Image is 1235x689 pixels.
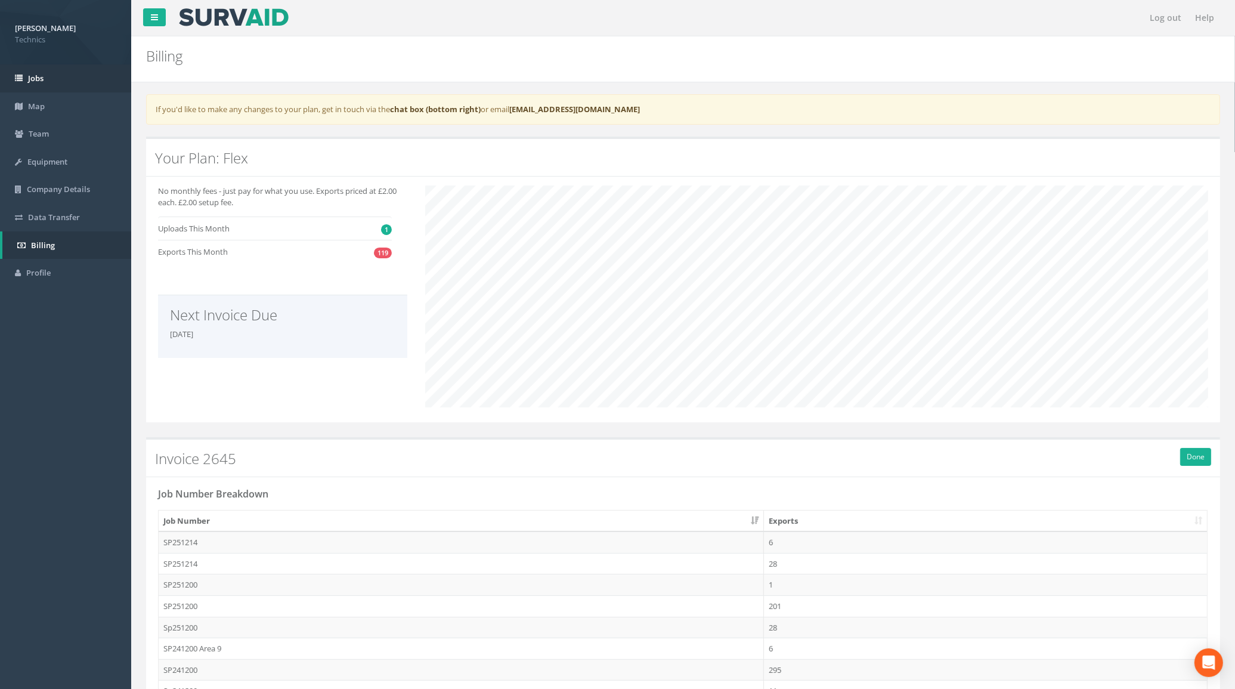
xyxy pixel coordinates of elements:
[1180,448,1211,466] button: Done
[146,94,1220,125] div: If you'd like to make any changes to your plan, get in touch via the or email
[149,186,416,357] div: No monthly fees - just pay for what you use. Exports priced at £2.00 each. £2.00 setup fee.
[28,73,44,84] span: Jobs
[764,511,1207,532] th: Exports: activate to sort column ascending
[155,451,1211,466] h2: Invoice 2645
[15,34,116,45] span: Technics
[381,224,392,235] span: 1
[155,150,1211,166] h2: Your Plan: Flex
[26,267,51,278] span: Profile
[390,104,481,115] a: chat box (bottom right)
[27,184,90,194] span: Company Details
[159,617,764,638] td: Sp251200
[159,553,764,574] td: SP251214
[764,553,1207,574] td: 28
[2,231,131,259] a: Billing
[159,574,764,595] td: SP251200
[146,48,1038,64] h2: Billing
[764,595,1207,617] td: 201
[159,659,764,681] td: SP241200
[764,659,1207,681] td: 295
[15,20,116,45] a: [PERSON_NAME] Technics
[764,638,1207,659] td: 6
[374,248,392,258] span: 119
[27,156,67,167] span: Equipment
[158,217,392,240] li: Uploads This Month
[1194,648,1223,677] div: Open Intercom Messenger
[170,307,395,323] h2: Next Invoice Due
[764,574,1207,595] td: 1
[158,240,392,264] li: Exports This Month
[159,638,764,659] td: SP241200 Area 9
[159,595,764,617] td: SP251200
[764,617,1207,638] td: 28
[28,212,80,223] span: Data Transfer
[158,489,1208,500] h3: Job Number Breakdown
[31,240,55,251] span: Billing
[15,23,76,33] strong: [PERSON_NAME]
[28,101,45,112] span: Map
[509,104,640,115] a: [EMAIL_ADDRESS][DOMAIN_NAME]
[29,128,49,139] span: Team
[159,511,764,532] th: Job Number: activate to sort column ascending
[159,532,764,553] td: SP251214
[764,532,1207,553] td: 6
[170,329,395,340] p: [DATE]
